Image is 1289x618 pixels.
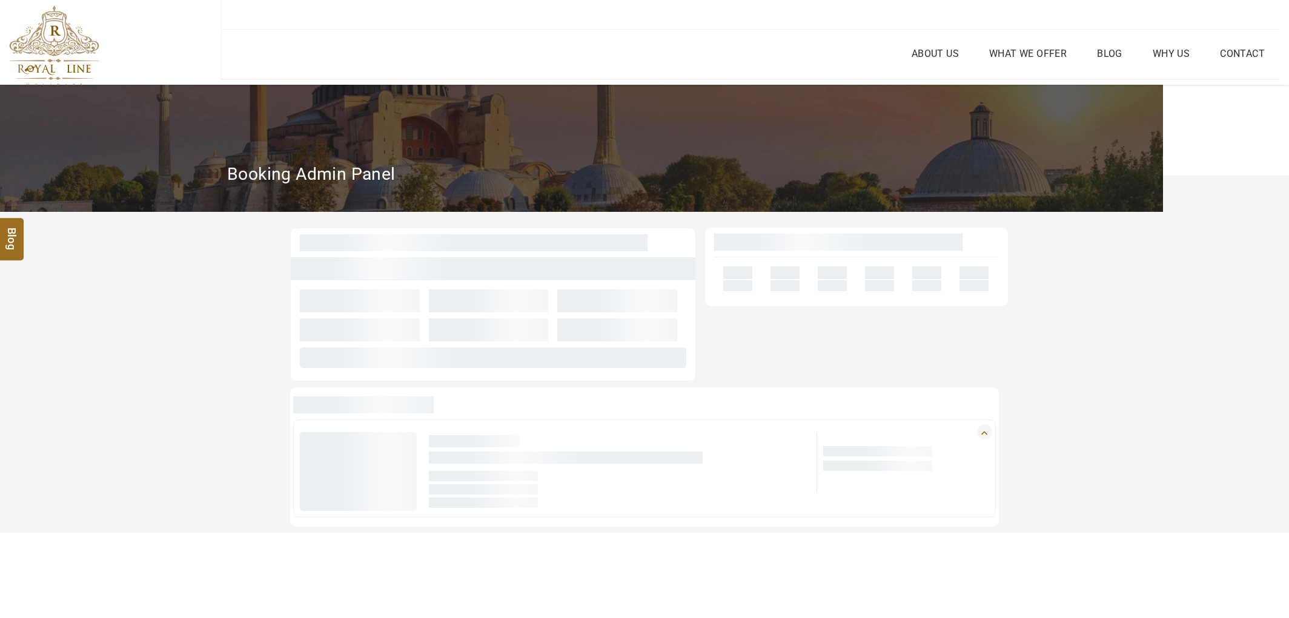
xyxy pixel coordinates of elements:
[909,45,962,62] a: About Us
[1217,45,1268,62] a: Contact
[227,163,396,185] h2: Booking Admin Panel
[1094,45,1125,62] a: Blog
[986,45,1070,62] a: What we Offer
[9,5,99,87] img: The Royal Line Holidays
[1150,45,1193,62] a: Why Us
[4,228,20,238] span: Blog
